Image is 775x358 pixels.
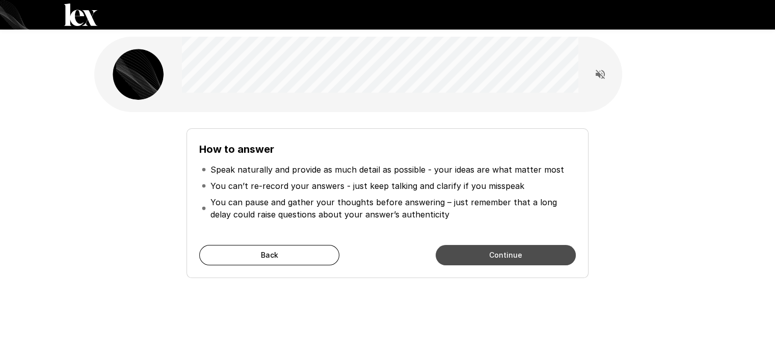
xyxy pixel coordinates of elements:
p: Speak naturally and provide as much detail as possible - your ideas are what matter most [210,163,564,176]
img: lex_avatar2.png [113,49,164,100]
button: Continue [436,245,576,265]
b: How to answer [199,143,274,155]
p: You can’t re-record your answers - just keep talking and clarify if you misspeak [210,180,524,192]
button: Back [199,245,339,265]
p: You can pause and gather your thoughts before answering – just remember that a long delay could r... [210,196,573,221]
button: Read questions aloud [590,64,610,85]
